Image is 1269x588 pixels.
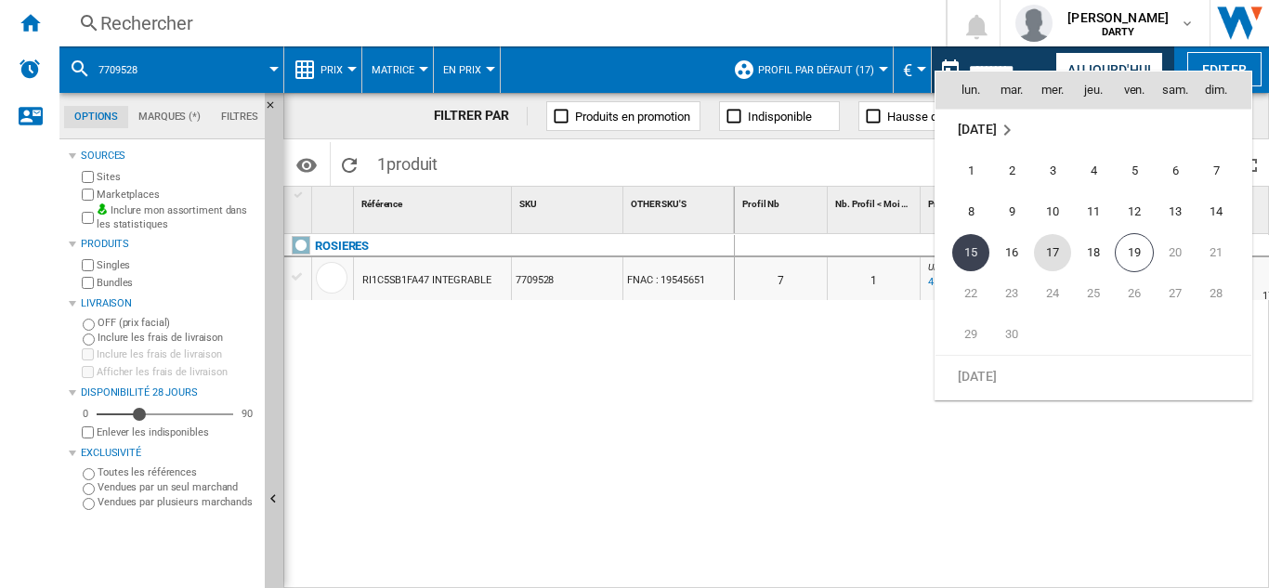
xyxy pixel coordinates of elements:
[935,273,991,314] td: Monday September 22 2025
[1114,72,1155,109] th: ven.
[1032,273,1073,314] td: Wednesday September 24 2025
[935,355,1251,397] tr: Week undefined
[1155,191,1196,232] td: Saturday September 13 2025
[952,152,989,189] span: 1
[935,150,991,191] td: Monday September 1 2025
[1075,152,1112,189] span: 4
[1114,191,1155,232] td: Friday September 12 2025
[1196,191,1251,232] td: Sunday September 14 2025
[935,109,1251,150] td: September 2025
[1155,72,1196,109] th: sam.
[1034,193,1071,230] span: 10
[935,72,1251,399] md-calendar: Calendar
[1157,193,1194,230] span: 13
[1034,234,1071,271] span: 17
[993,193,1030,230] span: 9
[991,314,1032,356] td: Tuesday September 30 2025
[1155,232,1196,273] td: Saturday September 20 2025
[1032,232,1073,273] td: Wednesday September 17 2025
[952,234,989,271] span: 15
[935,191,1251,232] tr: Week 2
[1114,273,1155,314] td: Friday September 26 2025
[993,234,1030,271] span: 16
[1116,152,1153,189] span: 5
[1157,152,1194,189] span: 6
[1032,72,1073,109] th: mer.
[1073,232,1114,273] td: Thursday September 18 2025
[958,368,996,383] span: [DATE]
[1155,150,1196,191] td: Saturday September 6 2025
[991,191,1032,232] td: Tuesday September 9 2025
[1075,234,1112,271] span: 18
[1073,191,1114,232] td: Thursday September 11 2025
[1196,273,1251,314] td: Sunday September 28 2025
[1075,193,1112,230] span: 11
[952,193,989,230] span: 8
[991,72,1032,109] th: mar.
[935,232,991,273] td: Monday September 15 2025
[1196,232,1251,273] td: Sunday September 21 2025
[1115,233,1154,272] span: 19
[958,122,996,137] span: [DATE]
[1073,273,1114,314] td: Thursday September 25 2025
[1155,273,1196,314] td: Saturday September 27 2025
[1073,150,1114,191] td: Thursday September 4 2025
[935,314,1251,356] tr: Week 5
[1196,150,1251,191] td: Sunday September 7 2025
[935,314,991,356] td: Monday September 29 2025
[935,72,991,109] th: lun.
[935,109,1251,150] tr: Week undefined
[991,150,1032,191] td: Tuesday September 2 2025
[991,232,1032,273] td: Tuesday September 16 2025
[1114,150,1155,191] td: Friday September 5 2025
[1116,193,1153,230] span: 12
[935,150,1251,191] tr: Week 1
[935,273,1251,314] tr: Week 4
[991,273,1032,314] td: Tuesday September 23 2025
[935,232,1251,273] tr: Week 3
[1197,193,1235,230] span: 14
[993,152,1030,189] span: 2
[1032,191,1073,232] td: Wednesday September 10 2025
[935,191,991,232] td: Monday September 8 2025
[1034,152,1071,189] span: 3
[1196,72,1251,109] th: dim.
[1114,232,1155,273] td: Friday September 19 2025
[1073,72,1114,109] th: jeu.
[1197,152,1235,189] span: 7
[1032,150,1073,191] td: Wednesday September 3 2025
